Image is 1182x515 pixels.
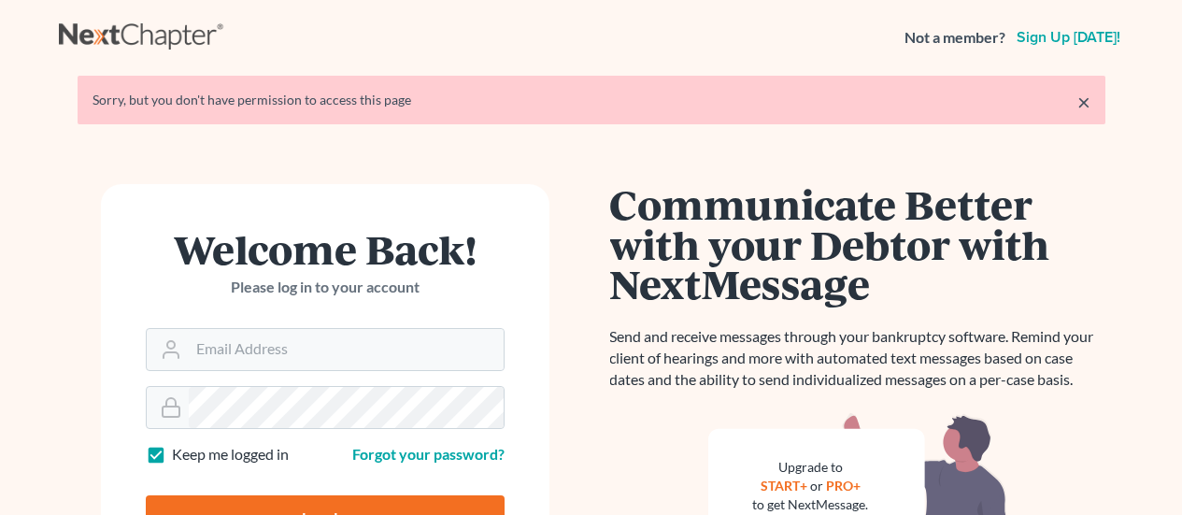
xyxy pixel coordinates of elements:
[352,445,505,463] a: Forgot your password?
[753,495,869,514] div: to get NextMessage.
[610,184,1105,304] h1: Communicate Better with your Debtor with NextMessage
[610,326,1105,391] p: Send and receive messages through your bankruptcy software. Remind your client of hearings and mo...
[93,91,1090,109] div: Sorry, but you don't have permission to access this page
[826,478,861,494] a: PRO+
[1077,91,1090,113] a: ×
[904,27,1005,49] strong: Not a member?
[810,478,823,494] span: or
[172,444,289,465] label: Keep me logged in
[146,229,505,269] h1: Welcome Back!
[761,478,807,494] a: START+
[1013,30,1124,45] a: Sign up [DATE]!
[146,277,505,298] p: Please log in to your account
[753,458,869,477] div: Upgrade to
[189,329,504,370] input: Email Address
